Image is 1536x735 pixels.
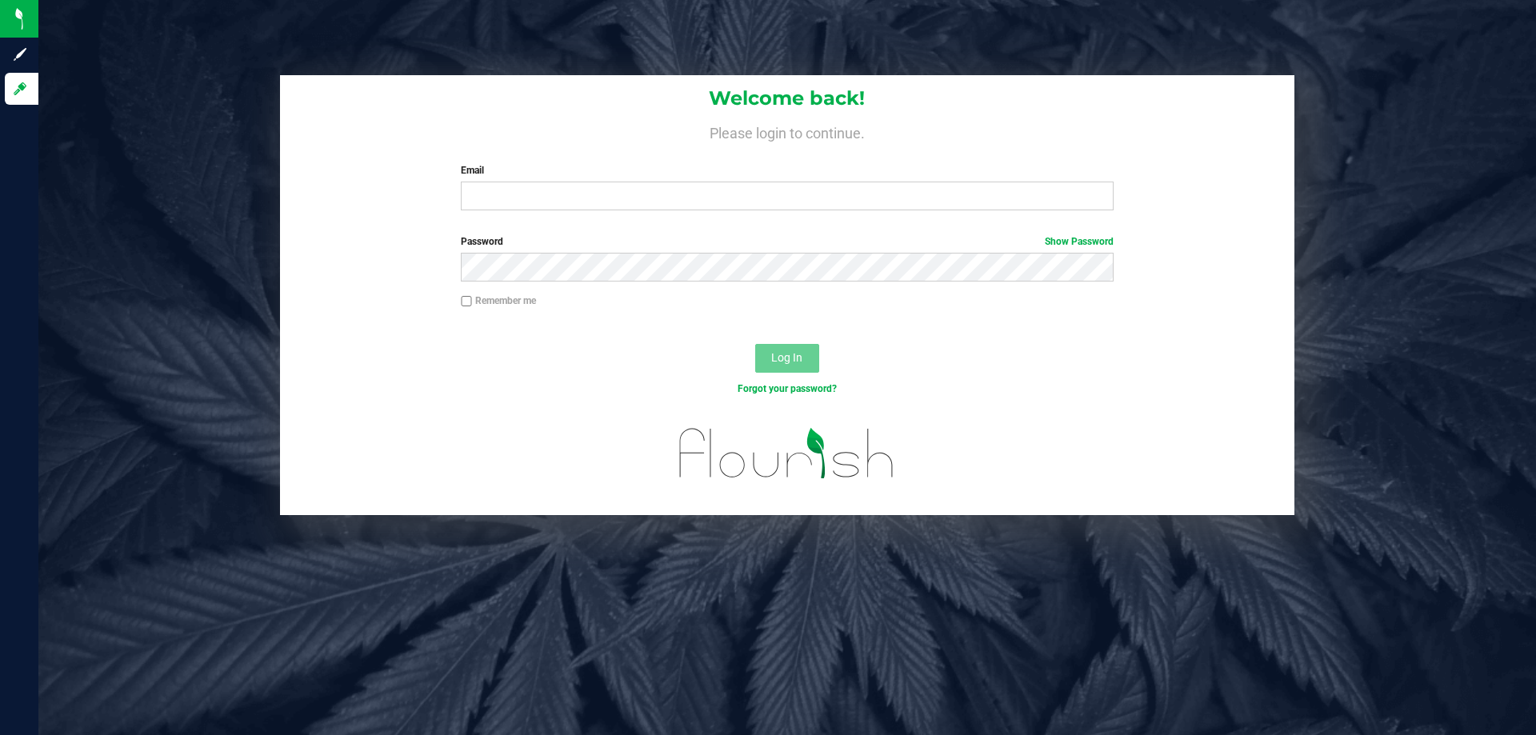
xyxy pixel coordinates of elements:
[755,344,819,373] button: Log In
[771,351,802,364] span: Log In
[660,413,914,494] img: flourish_logo.svg
[461,163,1113,178] label: Email
[280,122,1294,141] h4: Please login to continue.
[12,81,28,97] inline-svg: Log in
[461,236,503,247] span: Password
[738,383,837,394] a: Forgot your password?
[461,296,472,307] input: Remember me
[280,88,1294,109] h1: Welcome back!
[12,46,28,62] inline-svg: Sign up
[461,294,536,308] label: Remember me
[1045,236,1114,247] a: Show Password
